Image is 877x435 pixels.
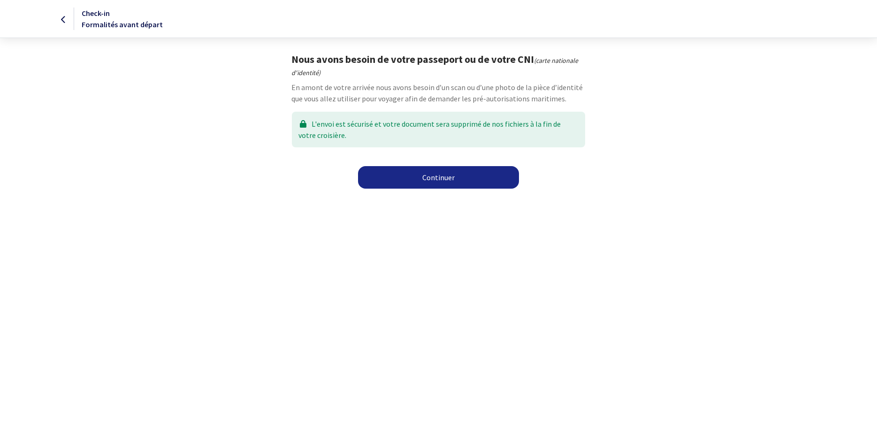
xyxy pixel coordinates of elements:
[292,112,585,147] div: L'envoi est sécurisé et votre document sera supprimé de nos fichiers à la fin de votre croisière.
[82,8,163,29] span: Check-in Formalités avant départ
[291,56,578,77] i: (carte nationale d'identité)
[358,166,519,189] a: Continuer
[291,82,586,104] p: En amont de votre arrivée nous avons besoin d’un scan ou d’une photo de la pièce d’identité que v...
[291,53,586,78] h1: Nous avons besoin de votre passeport ou de votre CNI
